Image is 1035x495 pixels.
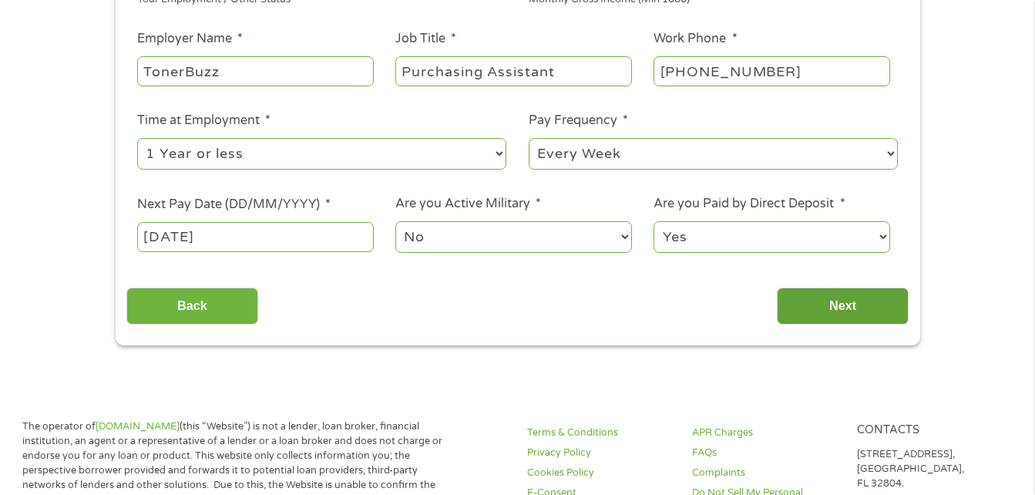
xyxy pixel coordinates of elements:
a: APR Charges [692,426,838,440]
input: Next [777,288,909,325]
a: Cookies Policy [527,466,674,480]
label: Employer Name [137,31,243,47]
label: Job Title [395,31,456,47]
a: FAQs [692,446,838,460]
a: Complaints [692,466,838,480]
a: [DOMAIN_NAME] [96,420,180,433]
p: [STREET_ADDRESS], [GEOGRAPHIC_DATA], FL 32804. [857,447,1003,491]
input: Back [126,288,258,325]
a: Terms & Conditions [527,426,674,440]
label: Next Pay Date (DD/MM/YYYY) [137,197,331,213]
label: Time at Employment [137,113,271,129]
input: Use the arrow keys to pick a date [137,222,373,251]
label: Are you Paid by Direct Deposit [654,196,845,212]
label: Are you Active Military [395,196,541,212]
label: Pay Frequency [529,113,628,129]
label: Work Phone [654,31,737,47]
input: (231) 754-4010 [654,56,889,86]
input: Cashier [395,56,631,86]
a: Privacy Policy [527,446,674,460]
input: Walmart [137,56,373,86]
h4: Contacts [857,423,1003,438]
